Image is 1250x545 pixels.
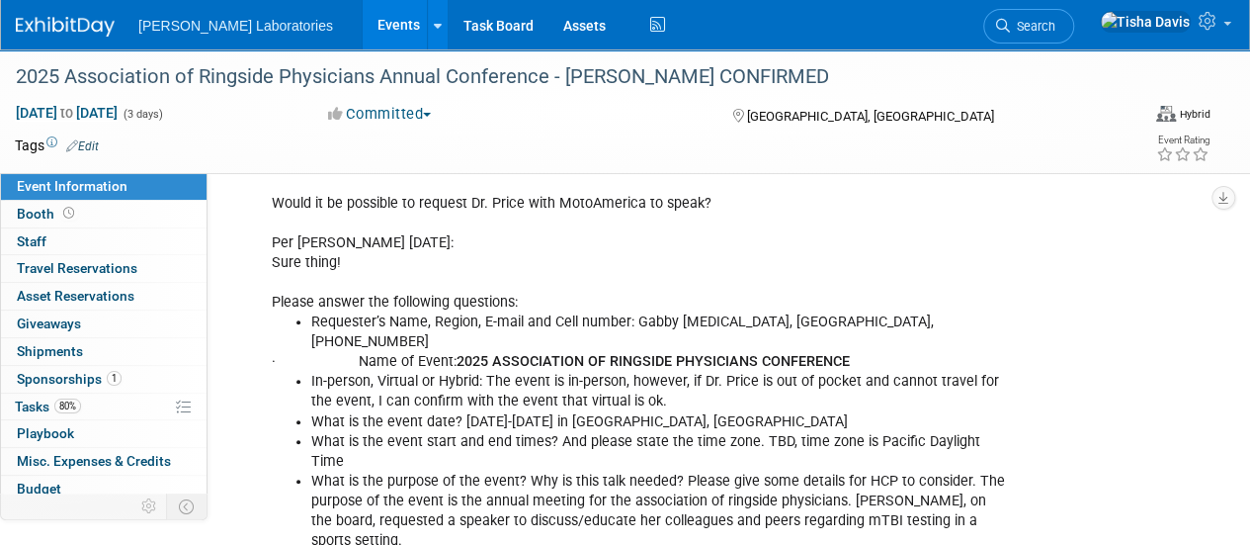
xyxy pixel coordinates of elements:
span: Playbook [17,425,74,441]
a: Asset Reservations [1,283,207,310]
a: Event Information [1,173,207,200]
div: Event Format [1036,103,1210,133]
a: Giveaways [1,311,207,337]
span: Shipments [17,343,83,359]
span: Booth not reserved yet [59,206,78,221]
span: Tasks [15,399,81,414]
span: Event Information [17,178,127,194]
a: Staff [1,228,207,255]
span: 1 [107,371,122,386]
b: 2025 ASSOCIATION OF RINGSIDE PHYSICIANS CONFERENCE [457,353,850,370]
span: Asset Reservations [17,288,134,304]
img: Format-Hybrid.png [1156,106,1176,122]
a: Budget [1,476,207,502]
a: Edit [66,139,99,153]
a: Misc. Expenses & Credits [1,448,207,475]
span: Budget [17,481,61,497]
span: Booth [17,206,78,222]
span: [DATE] [DATE] [15,104,119,122]
li: What is the event date? [DATE]-[DATE] in [GEOGRAPHIC_DATA], [GEOGRAPHIC_DATA] [311,412,1007,432]
a: Playbook [1,420,207,447]
a: Tasks80% [1,394,207,420]
a: Sponsorships1 [1,366,207,393]
a: Booth [1,201,207,227]
span: Staff [17,233,46,249]
span: Misc. Expenses & Credits [17,453,171,469]
span: Search [1010,19,1055,34]
li: What is the event start and end times? And please state the time zone. TBD, time zone is Pacific ... [311,432,1007,472]
div: Event Rating [1156,136,1209,145]
li: Requester’s Name, Region, E-mail and Cell number: Gabby [MEDICAL_DATA], [GEOGRAPHIC_DATA], [PHONE... [311,313,1007,352]
span: to [57,105,76,121]
span: (3 days) [122,108,163,121]
img: ExhibitDay [16,17,115,37]
span: [PERSON_NAME] Laboratories [138,18,333,34]
span: Sponsorships [17,371,122,387]
div: Event Format [1156,103,1210,123]
a: Search [983,9,1074,44]
div: 2025 Association of Ringside Physicians Annual Conference - [PERSON_NAME] CONFIRMED [9,59,1109,95]
a: Travel Reservations [1,255,207,282]
img: Tisha Davis [1100,11,1191,33]
span: Travel Reservations [17,260,137,276]
li: In-person, Virtual or Hybrid: The event is in-person, however, if Dr. Price is out of pocket and ... [311,372,1007,411]
td: Personalize Event Tab Strip [132,494,167,519]
a: Shipments [1,338,207,365]
span: 80% [54,399,81,413]
span: Giveaways [17,316,81,331]
td: Tags [15,136,99,155]
span: [GEOGRAPHIC_DATA], [GEOGRAPHIC_DATA] [746,109,993,124]
div: Hybrid [1179,107,1210,122]
td: Toggle Event Tabs [167,494,208,519]
button: Committed [321,104,439,125]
